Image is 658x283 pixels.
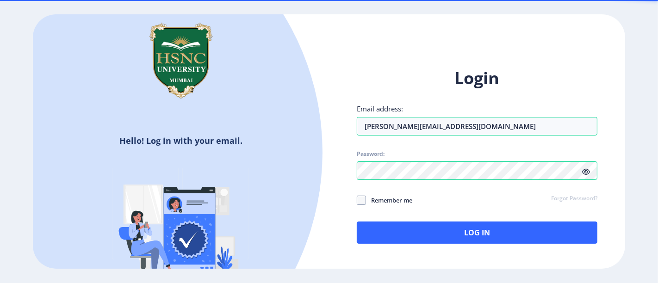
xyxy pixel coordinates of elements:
label: Email address: [357,104,403,113]
img: hsnc.png [135,14,227,107]
label: Password: [357,150,385,158]
h1: Login [357,67,597,89]
input: Email address [357,117,597,135]
span: Remember me [366,195,412,206]
a: Forgot Password? [551,195,597,203]
button: Log In [357,221,597,244]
